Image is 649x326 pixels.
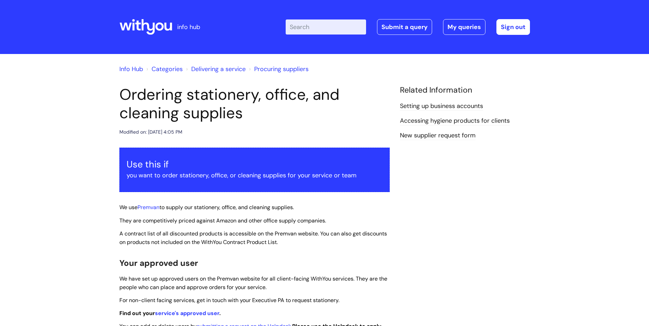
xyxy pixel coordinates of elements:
li: Delivering a service [184,64,246,74]
a: Submit a query [377,19,432,35]
span: We have set up approved users on the Premvan website for all client-facing WithYou services. They... [119,275,387,291]
a: My queries [443,19,485,35]
a: service's approved user [155,310,219,317]
h4: Related Information [400,85,530,95]
a: Setting up business accounts [400,102,483,111]
span: A contract list of all discounted products is accessible on the Premvan website. You can also get... [119,230,387,246]
input: Search [286,19,366,35]
strong: Find out your . [119,310,221,317]
li: Solution home [145,64,183,74]
a: Info Hub [119,65,143,73]
div: | - [286,19,530,35]
p: you want to order stationery, office, or cleaning supplies for your service or team [127,170,382,181]
a: Delivering a service [191,65,246,73]
div: Modified on: [DATE] 4:05 PM [119,128,182,136]
span: We use to supply our stationery, office, and cleaning supplies. [119,204,294,211]
li: Procuring suppliers [247,64,309,74]
span: For non-client facing services, get in touch with your Executive PA to request stationery. [119,297,339,304]
h1: Ordering stationery, office, and cleaning supplies [119,85,390,122]
span: Your approved user [119,258,198,268]
a: New supplier request form [400,131,476,140]
a: Sign out [496,19,530,35]
span: They are competitively priced against Amazon and other office supply companies. [119,217,326,224]
a: Accessing hygiene products for clients [400,117,510,125]
a: Premvan [138,204,159,211]
a: Procuring suppliers [254,65,309,73]
p: info hub [177,22,200,32]
a: Categories [152,65,183,73]
h3: Use this if [127,159,382,170]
